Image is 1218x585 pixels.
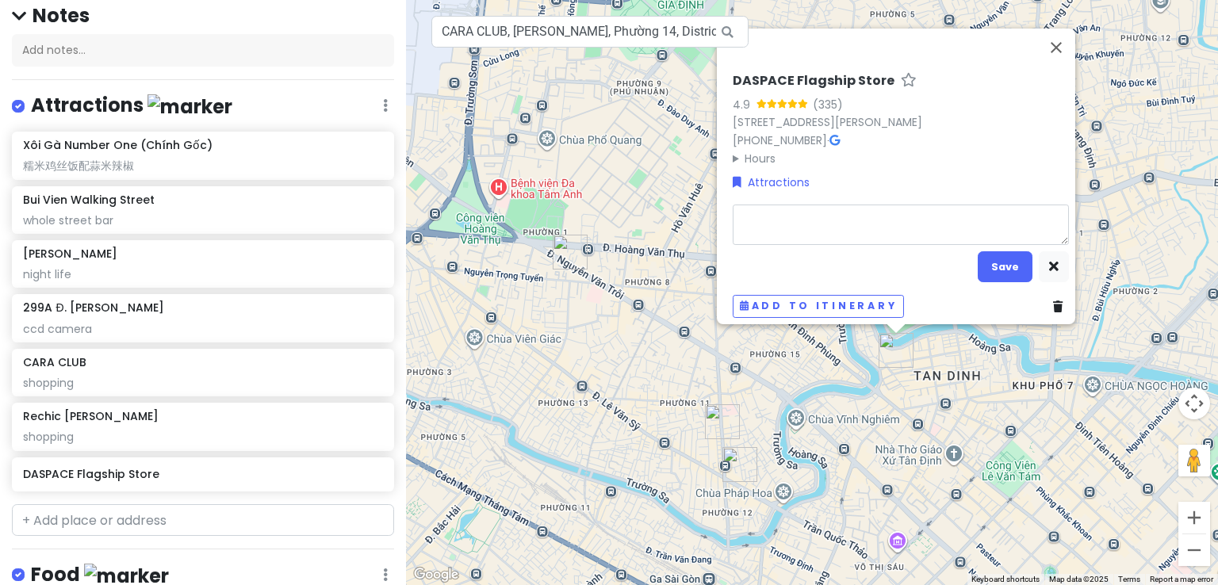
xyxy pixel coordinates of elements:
[1178,445,1210,476] button: Drag Pegman onto the map to open Street View
[733,295,904,318] button: Add to itinerary
[23,267,382,281] div: night life
[23,376,382,390] div: shopping
[733,132,827,148] a: [PHONE_NUMBER]
[1049,575,1109,583] span: Map data ©2025
[733,73,894,90] h6: DASPACE Flagship Store
[23,355,86,369] h6: CARA CLUB
[829,135,840,146] i: Google Maps
[12,34,394,67] div: Add notes...
[431,16,749,48] input: Search a place
[978,251,1032,282] button: Save
[1178,502,1210,533] button: Zoom in
[12,504,394,536] input: + Add place or address
[1178,534,1210,566] button: Zoom out
[410,564,462,585] img: Google
[23,430,382,444] div: shopping
[1118,575,1140,583] a: Terms (opens in new tab)
[23,467,382,481] h6: DASPACE Flagship Store
[705,404,740,439] div: CARA CLUB
[722,447,757,482] div: Rechic Lê Văn Sỹ
[1037,29,1075,67] button: Close
[23,300,163,315] h6: 299A Đ. [PERSON_NAME]
[733,73,1069,167] div: ·
[733,174,810,191] a: Attractions
[1150,575,1213,583] a: Report a map error
[410,564,462,585] a: Open this area in Google Maps (opens a new window)
[733,96,756,113] div: 4.9
[901,73,917,90] a: Star place
[23,193,155,207] h6: Bui Vien Walking Street
[1178,388,1210,419] button: Map camera controls
[23,247,117,261] h6: [PERSON_NAME]
[553,235,588,270] div: 299A Đ. Nguyễn Văn Trỗi
[23,159,382,173] div: 糯米鸡丝饭配蒜米辣椒
[147,94,232,119] img: marker
[733,150,1069,167] summary: Hours
[1053,298,1069,315] a: Delete place
[23,322,382,336] div: ccd camera
[813,96,843,113] div: (335)
[12,3,394,28] h4: Notes
[23,213,382,227] div: whole street bar
[879,333,913,368] div: DASPACE Flagship Store
[733,114,922,130] a: [STREET_ADDRESS][PERSON_NAME]
[23,409,159,423] h6: Rechic [PERSON_NAME]
[23,138,213,152] h6: Xôi Gà Number One (Chính Gốc)
[971,574,1040,585] button: Keyboard shortcuts
[31,93,232,119] h4: Attractions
